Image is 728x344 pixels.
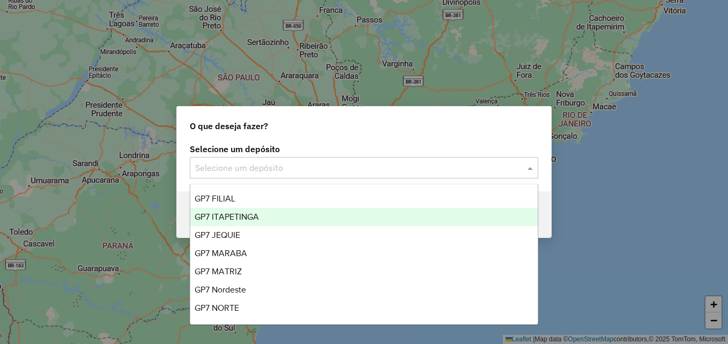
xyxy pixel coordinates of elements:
ng-dropdown-panel: Options list [190,184,538,325]
span: GP7 NORTE [195,303,239,312]
span: GP7 ITAPETINGA [195,212,259,221]
span: GP7 FILIAL [195,194,235,203]
span: GP7 MARABA [195,249,247,258]
span: O que deseja fazer? [190,119,268,132]
span: GP7 JEQUIE [195,230,240,240]
span: GP7 Nordeste [195,285,246,294]
span: GP7 MATRIZ [195,267,242,276]
label: Selecione um depósito [190,143,538,155]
